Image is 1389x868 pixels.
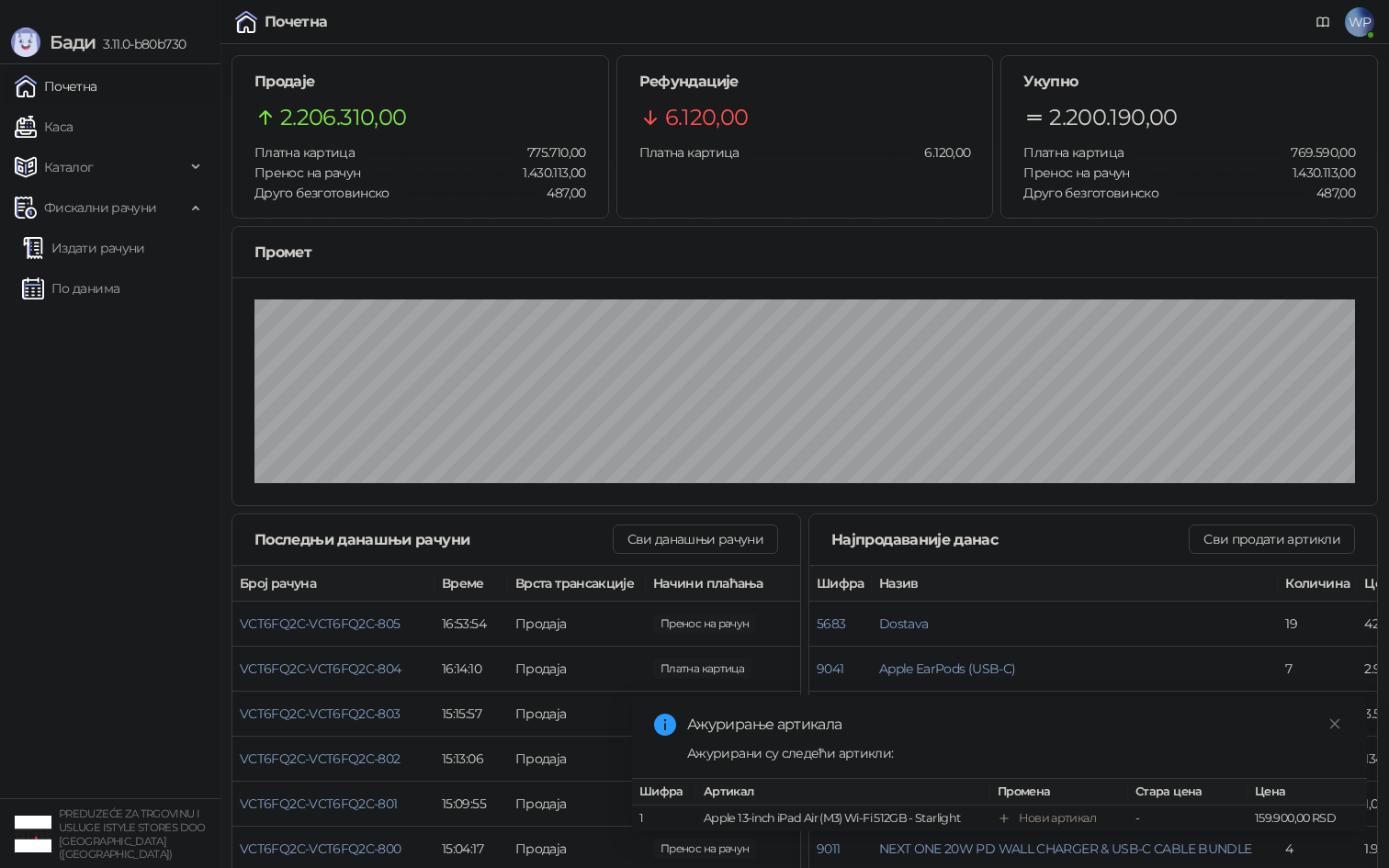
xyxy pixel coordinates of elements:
th: Време [435,566,508,602]
button: Dostava [879,615,929,632]
td: Продаја [508,782,646,827]
td: 15:09:55 [435,782,508,827]
button: VCT6FQ2C-VCT6FQ2C-800 [240,840,401,857]
button: VCT6FQ2C-VCT6FQ2C-803 [240,705,401,722]
span: Каталог [44,149,94,186]
h5: Рефундације [639,71,971,93]
a: Документација [1308,7,1338,37]
td: - [1128,806,1248,832]
button: VCT6FQ2C-VCT6FQ2C-805 [240,615,401,632]
span: Друго безготовинско [1023,185,1158,201]
th: Цена [1248,779,1367,806]
button: VCT6FQ2C-VCT6FQ2C-802 [240,750,401,767]
button: VCT6FQ2C-VCT6FQ2C-801 [240,795,398,812]
span: 487,00 [534,183,585,203]
th: Број рачуна [232,566,435,602]
span: 6.120,00 [911,142,970,163]
td: 16:14:10 [435,647,508,692]
span: 3.11.0-b80b730 [96,36,186,52]
span: 1.430.113,00 [1280,163,1355,183]
td: Продаја [508,737,646,782]
button: Apple EarPods (USB-C) [879,660,1016,677]
span: 2.206.310,00 [280,100,406,135]
td: 1 [632,806,696,832]
td: 19 [1278,602,1357,647]
td: Продаја [508,692,646,737]
th: Артикал [696,779,990,806]
td: Продаја [508,602,646,647]
th: Шифра [809,566,872,602]
span: WP [1345,7,1374,37]
span: Пренос на рачун [254,164,360,181]
div: Промет [254,241,1355,264]
img: Logo [11,28,40,57]
button: 9011 [817,840,840,857]
span: 769.590,00 [1278,142,1355,163]
div: Нови артикал [1019,809,1096,828]
a: Каса [15,108,73,145]
a: Издати рачуни [22,230,145,266]
div: Најпродаваније данас [831,528,1189,551]
button: Сви данашњи рачуни [613,524,778,554]
div: Ажурирани су следећи артикли: [687,743,1345,763]
td: 15:15:57 [435,692,508,737]
span: Платна картица [1023,144,1124,161]
div: Последњи данашњи рачуни [254,528,613,551]
span: Фискални рачуни [44,189,156,226]
td: 7 [1278,647,1357,692]
th: Стара цена [1128,779,1248,806]
td: Apple 13-inch iPad Air (M3) Wi-Fi 512GB - Starlight [696,806,990,832]
th: Начини плаћања [646,566,830,602]
td: 159.900,00 RSD [1248,806,1367,832]
span: Платна картица [639,144,740,161]
h5: Укупно [1023,71,1355,93]
span: close [1328,717,1341,730]
td: 16:53:54 [435,602,508,647]
th: Количина [1278,566,1357,602]
th: Шифра [632,779,696,806]
span: 1.430.113,00 [510,163,585,183]
h5: Продаје [254,71,586,93]
span: 17.010,00 [653,659,751,679]
td: 15:13:06 [435,737,508,782]
td: Продаја [508,647,646,692]
button: 9041 [817,660,843,677]
span: 3.320,00 [653,839,756,859]
span: 25.900,00 [653,614,756,634]
small: PREDUZEĆE ZA TRGOVINU I USLUGE ISTYLE STORES DOO [GEOGRAPHIC_DATA] ([GEOGRAPHIC_DATA]) [59,807,206,861]
button: 5683 [817,615,845,632]
span: 2.200.190,00 [1049,100,1177,135]
img: 64x64-companyLogo-77b92cf4-9946-4f36-9751-bf7bb5fd2c7d.png [15,816,51,852]
div: Почетна [265,15,328,29]
th: Назив [872,566,1279,602]
th: Промена [990,779,1128,806]
a: Close [1325,714,1345,734]
a: По данима [22,270,119,307]
th: Врста трансакције [508,566,646,602]
span: Бади [50,31,96,53]
button: Сви продати артикли [1189,524,1355,554]
button: VCT6FQ2C-VCT6FQ2C-804 [240,660,401,677]
button: NEXT ONE 20W PD WALL CHARGER & USB-C CABLE BUNDLE [879,840,1252,857]
span: Друго безготовинско [254,185,390,201]
span: Платна картица [254,144,355,161]
span: 775.710,00 [514,142,586,163]
td: 6 [1278,692,1357,737]
span: 6.120,00 [665,100,749,135]
div: Ажурирање артикала [687,714,1345,736]
a: Почетна [15,68,97,105]
span: info-circle [654,714,676,736]
span: 487,00 [1304,183,1355,203]
span: Пренос на рачун [1023,164,1129,181]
